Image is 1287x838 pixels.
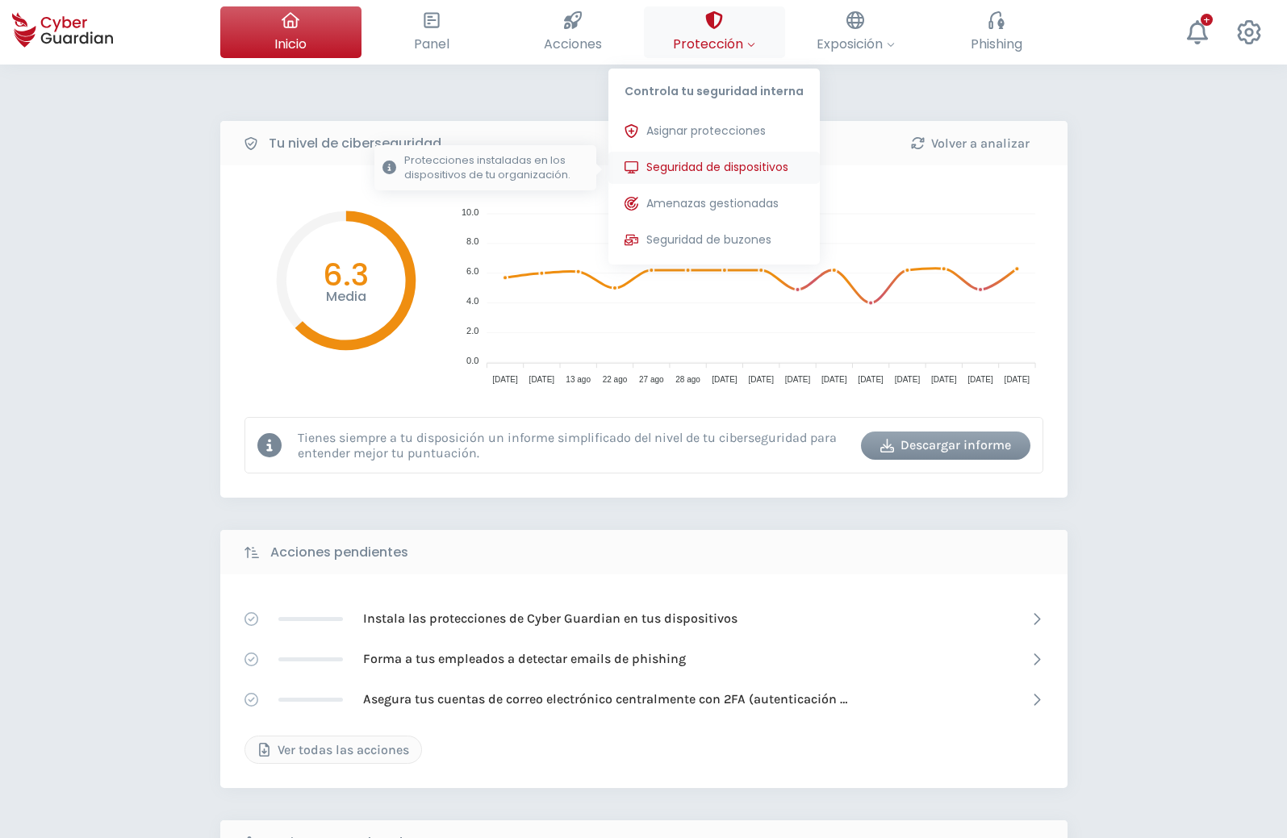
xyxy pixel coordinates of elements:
tspan: [DATE] [712,375,738,384]
button: Acciones [503,6,644,58]
button: Panel [361,6,503,58]
span: Amenazas gestionadas [646,195,779,212]
tspan: [DATE] [821,375,847,384]
span: Asignar protecciones [646,123,766,140]
b: Tu nivel de ciberseguridad [269,134,441,153]
button: Phishing [926,6,1068,58]
span: Panel [414,34,449,54]
span: Inicio [274,34,307,54]
span: Phishing [971,34,1022,54]
tspan: 0.0 [466,356,478,365]
tspan: [DATE] [748,375,774,384]
button: Ver todas las acciones [244,736,422,764]
span: Seguridad de buzones [646,231,771,248]
div: + [1201,14,1213,26]
tspan: [DATE] [529,375,554,384]
p: Forma a tus empleados a detectar emails de phishing [363,650,686,668]
b: Acciones pendientes [270,543,408,562]
span: Seguridad de dispositivos [646,159,788,176]
button: ProtecciónControla tu seguridad internaAsignar proteccionesSeguridad de dispositivosProtecciones ... [644,6,785,58]
tspan: [DATE] [858,375,884,384]
p: Tienes siempre a tu disposición un informe simplificado del nivel de tu ciberseguridad para enten... [298,430,849,461]
tspan: [DATE] [930,375,956,384]
tspan: [DATE] [1004,375,1030,384]
button: Inicio [220,6,361,58]
tspan: [DATE] [967,375,993,384]
button: Descargar informe [861,432,1030,460]
tspan: 4.0 [466,296,478,306]
tspan: 8.0 [466,236,478,246]
tspan: [DATE] [784,375,810,384]
p: Protecciones instaladas en los dispositivos de tu organización. [404,153,588,182]
p: Asegura tus cuentas de correo electrónico centralmente con 2FA (autenticación de doble factor) [363,690,847,708]
button: Amenazas gestionadas [608,188,820,220]
tspan: 10.0 [461,207,478,217]
button: Asignar protecciones [608,115,820,148]
span: Acciones [544,34,602,54]
p: Instala las protecciones de Cyber Guardian en tus dispositivos [363,610,738,627]
div: Ver todas las acciones [257,740,409,760]
tspan: 28 ago [675,375,700,384]
div: Volver a analizar [898,134,1043,153]
tspan: [DATE] [894,375,920,384]
tspan: 13 ago [566,375,591,384]
tspan: 22 ago [602,375,627,384]
button: Seguridad de dispositivosProtecciones instaladas en los dispositivos de tu organización. [608,152,820,184]
span: Exposición [817,34,895,54]
tspan: 27 ago [638,375,663,384]
button: Seguridad de buzones [608,224,820,256]
div: Descargar informe [873,436,1018,455]
tspan: 6.0 [466,266,478,276]
tspan: 2.0 [466,326,478,336]
button: Volver a analizar [886,129,1055,157]
span: Protección [673,34,755,54]
tspan: [DATE] [492,375,518,384]
p: Controla tu seguridad interna [608,69,820,107]
button: Exposición [785,6,926,58]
